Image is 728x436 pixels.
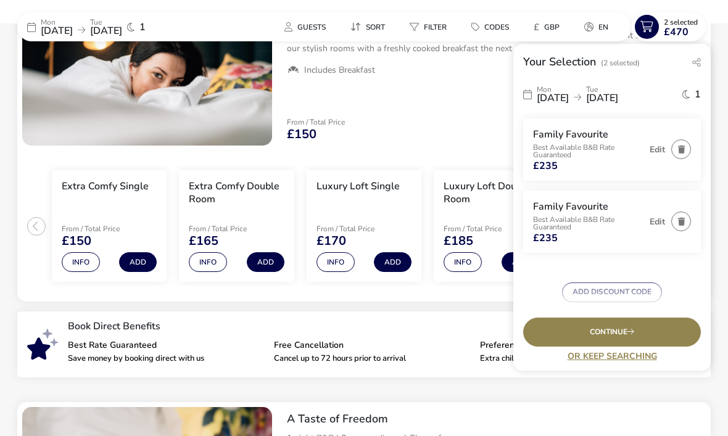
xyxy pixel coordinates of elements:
p: Cancel up to 72 hours prior to arrival [274,355,470,363]
span: £150 [287,128,316,141]
span: Includes Breakfast [304,65,375,76]
span: 1 [695,89,701,99]
p: From / Total Price [316,225,404,232]
div: Continue [523,318,701,347]
button: Add [119,252,157,272]
button: £GBP [524,18,569,36]
button: Add [374,252,412,272]
h3: Luxury Loft Single [316,180,400,193]
span: £150 [62,235,91,247]
button: Codes [461,18,519,36]
button: Info [444,252,482,272]
naf-pibe-menu-bar-item: 2 Selected£470 [632,12,711,41]
button: Info [316,252,355,272]
h2: A Taste of Freedom [287,412,701,426]
naf-pibe-menu-bar-item: Codes [461,18,524,36]
span: [DATE] [90,24,122,38]
span: Continue [590,328,634,336]
button: Info [189,252,227,272]
div: Mon[DATE]Tue[DATE]1 [523,80,701,109]
button: Guests [275,18,336,36]
span: £165 [189,235,218,247]
p: Preferential Check-in [480,341,676,350]
p: Mon [537,86,569,93]
i: £ [534,21,539,33]
span: Sort [366,22,385,32]
span: Guests [297,22,326,32]
span: 1 [139,22,146,32]
p: Mon [41,19,73,26]
p: Best Available B&B Rate Guaranteed [533,144,643,158]
p: From / Total Price [287,118,345,126]
naf-pibe-menu-bar-item: Sort [341,18,400,36]
div: Mon[DATE]Tue[DATE]1 [17,12,202,41]
button: Info [62,252,100,272]
h3: Family Favourite [533,200,643,213]
p: Tue [586,86,618,93]
button: Add [247,252,284,272]
button: Edit [650,145,665,154]
p: Save money by booking direct with us [68,355,264,363]
span: (2 Selected) [601,58,640,68]
a: Or Keep Searching [523,352,701,361]
span: [DATE] [41,24,73,38]
p: Tue [90,19,122,26]
p: From / Total Price [62,225,149,232]
swiper-slide: 4 / 7 [428,165,555,287]
swiper-slide: 2 / 7 [173,165,300,287]
p: Best Available B&B Rate Guaranteed [533,216,643,231]
span: 2 Selected [664,17,698,27]
span: £170 [316,235,346,247]
p: Free Cancellation [274,341,470,350]
h3: Family Favourite [533,128,643,141]
span: £470 [664,27,689,37]
span: Codes [484,22,509,32]
span: [DATE] [537,91,569,105]
button: Filter [400,18,457,36]
button: Edit [650,217,665,226]
swiper-slide: 1 / 1 [22,5,272,146]
swiper-slide: 3 / 7 [300,165,428,287]
span: £235 [533,233,558,243]
span: £235 [533,161,558,171]
h3: Extra Comfy Double Room [189,180,284,206]
button: ADD DISCOUNT CODE [562,282,662,302]
h2: Your Selection [523,54,596,69]
span: Filter [424,22,447,32]
p: Book Direct Benefits [68,321,686,331]
button: Add [502,252,539,272]
span: en [598,22,608,32]
naf-pibe-menu-bar-item: Guests [275,18,341,36]
p: This offer is not available on any other website and is exclusive to you! Enjoy an overnight stay... [287,29,701,55]
button: Sort [341,18,395,36]
naf-pibe-menu-bar-item: en [574,18,623,36]
h3: Extra Comfy Single [62,180,149,193]
button: 2 Selected£470 [632,12,706,41]
button: en [574,18,618,36]
p: From / Total Price [189,225,276,232]
naf-pibe-menu-bar-item: Filter [400,18,461,36]
h3: Luxury Loft Double Room [444,180,539,206]
p: Extra chill time (subject to availability) [480,355,676,363]
p: Best Rate Guaranteed [68,341,264,350]
span: [DATE] [586,91,618,105]
swiper-slide: 1 / 7 [46,165,173,287]
p: From / Total Price [444,225,531,232]
naf-pibe-menu-bar-item: £GBP [524,18,574,36]
span: GBP [544,22,560,32]
span: £185 [444,235,473,247]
